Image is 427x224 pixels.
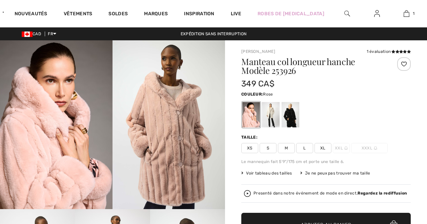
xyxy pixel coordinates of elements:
[392,9,421,18] a: 1
[241,57,383,75] h1: Manteau col longueur hanche Modèle 253926
[241,170,292,176] span: Voir tableau des tailles
[369,9,385,18] a: Se connecter
[108,11,128,18] a: Soldes
[241,134,259,140] div: Taille:
[244,190,251,197] img: Regardez la rediffusion
[64,11,93,18] a: Vêtements
[184,11,214,18] span: Inspiration
[241,49,275,54] a: [PERSON_NAME]
[374,146,377,150] img: ring-m.svg
[113,40,225,209] img: Manteau Col Longueur Hanche mod&egrave;le 253926. 2
[3,5,4,19] img: 1ère Avenue
[48,32,56,36] span: FR
[242,102,260,127] div: Rose
[22,32,33,37] img: Canadian Dollar
[282,102,299,127] div: Noir
[314,143,331,153] span: XL
[367,48,411,55] div: 1 évaluation
[344,146,348,150] img: ring-m.svg
[263,92,273,97] span: Rose
[278,143,295,153] span: M
[258,10,324,17] a: Robes de [MEDICAL_DATA]
[241,92,263,97] span: Couleur:
[144,11,168,18] a: Marques
[404,9,409,18] img: Mon panier
[260,143,277,153] span: S
[241,79,274,88] span: 349 CA$
[22,32,44,36] span: CAD
[15,11,47,18] a: Nouveautés
[374,9,380,18] img: Mes infos
[300,170,370,176] div: Je ne peux pas trouver ma taille
[358,191,407,196] strong: Regardez la rediffusion
[241,159,411,165] div: Le mannequin fait 5'9"/175 cm et porte une taille 6.
[344,9,350,18] img: recherche
[413,11,414,17] span: 1
[241,143,258,153] span: XS
[296,143,313,153] span: L
[351,143,388,153] span: XXXL
[253,191,407,196] div: Presenté dans notre événement de mode en direct.
[231,10,241,17] a: Live
[333,143,350,153] span: XXL
[262,102,280,127] div: Vanille 30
